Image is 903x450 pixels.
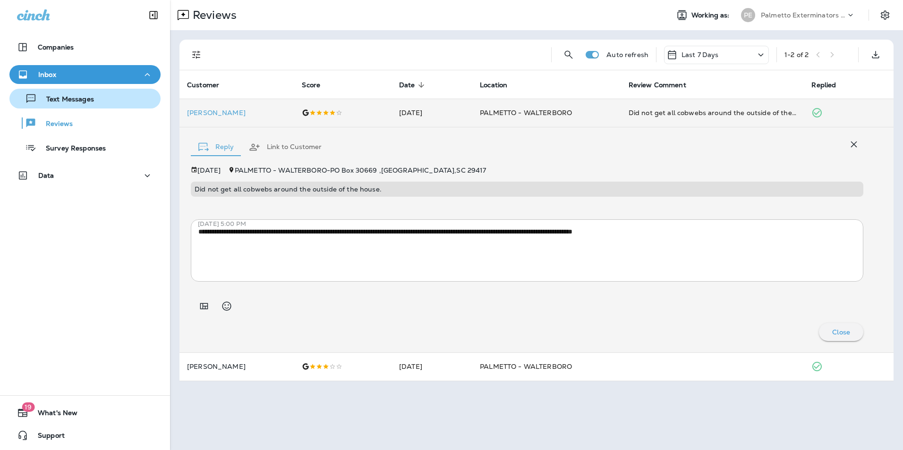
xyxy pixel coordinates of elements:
p: Text Messages [37,95,94,104]
button: Filters [187,45,206,64]
p: [DATE] 5:00 PM [198,220,870,228]
p: Data [38,172,54,179]
button: 19What's New [9,403,161,422]
p: Palmetto Exterminators LLC [761,11,846,19]
button: Select an emoji [217,297,236,316]
span: Replied [811,81,848,89]
div: 1 - 2 of 2 [784,51,809,58]
div: Click to view Customer Drawer [187,109,287,117]
div: Did not get all cobwebs around the outside of the house. [629,108,797,117]
button: Companies [9,38,161,57]
td: [DATE] [392,99,472,127]
td: [DATE] [392,352,472,381]
span: Review Comment [629,81,686,89]
button: Reply [191,130,241,164]
p: Last 7 Days [682,51,719,58]
button: Collapse Sidebar [140,6,167,25]
p: [DATE] [197,167,221,174]
span: What's New [28,409,77,420]
span: Location [480,81,507,89]
span: Customer [187,81,231,89]
span: Replied [811,81,836,89]
span: PALMETTO - WALTERBORO - PO Box 30669 , [GEOGRAPHIC_DATA] , SC 29417 [235,166,486,175]
button: Inbox [9,65,161,84]
span: Date [399,81,415,89]
button: Add in a premade template [195,297,213,316]
span: Review Comment [629,81,699,89]
button: Data [9,166,161,185]
p: Reviews [36,120,73,129]
span: Score [302,81,332,89]
button: Reviews [9,113,161,133]
span: Date [399,81,427,89]
span: 19 [22,402,34,412]
span: Customer [187,81,219,89]
button: Close [819,323,863,341]
button: Text Messages [9,89,161,108]
span: Score [302,81,320,89]
button: Link to Customer [241,130,329,164]
p: Did not get all cobwebs around the outside of the house. [195,185,860,193]
button: Search Reviews [559,45,578,64]
p: Companies [38,43,74,51]
span: Location [480,81,520,89]
div: PE [741,8,755,22]
button: Settings [877,7,894,24]
span: PALMETTO - WALTERBORO [480,108,572,117]
p: [PERSON_NAME] [187,363,287,370]
p: [PERSON_NAME] [187,109,287,117]
span: PALMETTO - WALTERBORO [480,362,572,371]
p: Inbox [38,71,56,78]
p: Close [832,328,850,336]
p: Auto refresh [606,51,648,58]
span: Working as: [691,11,732,19]
button: Support [9,426,161,445]
p: Reviews [189,8,237,22]
span: Support [28,432,65,443]
button: Survey Responses [9,138,161,158]
button: Export as CSV [866,45,885,64]
p: Survey Responses [36,144,106,153]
